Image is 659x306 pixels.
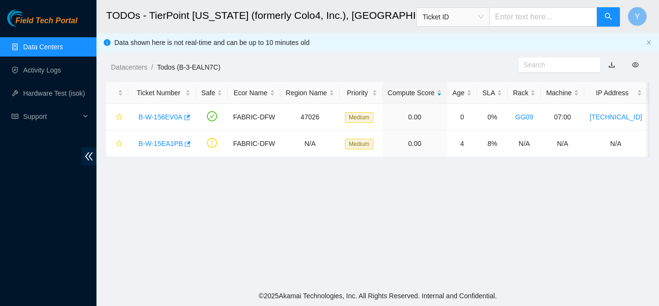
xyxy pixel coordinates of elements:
td: FABRIC-DFW [228,104,280,131]
td: 0 [447,104,477,131]
a: B-W-156EV0A [138,113,182,121]
span: Medium [345,139,373,149]
td: 0.00 [383,131,447,157]
input: Search [524,59,588,70]
span: eye [632,61,639,68]
a: Data Centers [23,43,63,51]
button: star [111,136,123,151]
footer: © 2025 Akamai Technologies, Inc. All Rights Reserved. Internal and Confidential. [96,286,659,306]
td: 07:00 [541,104,584,131]
span: star [116,114,123,121]
span: double-left [82,147,96,165]
button: star [111,109,123,125]
td: 8% [477,131,508,157]
span: Ticket ID [423,10,483,24]
td: N/A [508,131,541,157]
img: Akamai Technologies [7,10,49,27]
button: Y [628,7,647,26]
span: close [646,40,652,45]
span: exclamation-circle [207,138,217,148]
span: read [12,113,18,120]
a: B-W-15EA1PB [138,140,183,147]
a: download [608,61,615,69]
a: [TECHNICAL_ID] [590,113,642,121]
span: / [151,63,153,71]
a: Todos (B-3-EALN7C) [157,63,220,71]
a: Akamai TechnologiesField Tech Portal [7,17,77,30]
span: Support [23,107,80,126]
input: Enter text here... [489,7,597,27]
td: N/A [541,131,584,157]
a: Activity Logs [23,66,61,74]
td: N/A [280,131,340,157]
td: 0% [477,104,508,131]
button: search [597,7,620,27]
span: Field Tech Portal [15,16,77,26]
span: check-circle [207,111,217,121]
span: search [604,13,612,22]
a: Hardware Test (isok) [23,89,85,97]
button: close [646,40,652,46]
td: 47026 [280,104,340,131]
button: download [601,57,622,73]
span: Y [635,11,640,23]
td: FABRIC-DFW [228,131,280,157]
td: 4 [447,131,477,157]
span: Medium [345,112,373,123]
a: Datacenters [111,63,147,71]
td: 0.00 [383,104,447,131]
span: star [116,140,123,148]
a: GG09 [515,113,533,121]
td: N/A [584,131,647,157]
